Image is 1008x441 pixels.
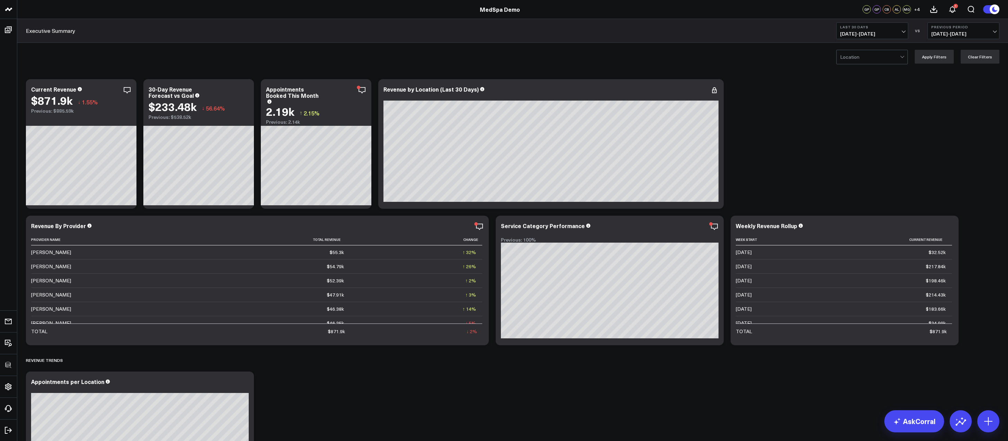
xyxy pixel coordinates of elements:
div: 1 [953,4,958,8]
div: $54.79k [327,263,344,270]
div: $217.84k [926,263,946,270]
div: $871.9k [328,328,345,335]
div: Previous: 100% [501,237,719,243]
b: Last 30 Days [840,25,904,29]
div: $32.52k [929,249,946,256]
a: MedSpa Demo [480,6,520,13]
div: VS [912,29,924,33]
div: CB [883,5,891,13]
div: Appointments per Location [31,378,104,385]
th: Week Start [736,234,805,245]
div: $233.48k [149,100,197,113]
div: ↓ 5% [465,320,476,327]
div: ↓ 2% [466,328,477,335]
div: ↑ 14% [463,306,476,312]
div: $52.39k [327,277,344,284]
button: Previous Period[DATE]-[DATE] [928,22,999,39]
span: [DATE] - [DATE] [931,31,996,37]
div: $24.99k [929,320,946,327]
div: $871.9k [31,94,73,106]
th: Provider Name [31,234,100,245]
div: AL [893,5,901,13]
button: Clear Filters [961,50,999,64]
div: Weekly Revenue Rollup [736,222,797,229]
div: [DATE] [736,263,752,270]
a: AskCorral [884,410,944,432]
button: Apply Filters [915,50,954,64]
div: Revenue By Provider [31,222,86,229]
div: $55.3k [330,249,344,256]
b: Previous Period [931,25,996,29]
div: [PERSON_NAME] [31,277,71,284]
div: $214.43k [926,291,946,298]
div: ↑ 2% [465,277,476,284]
div: REVENUE TRENDS [26,352,63,368]
div: ↑ 26% [463,263,476,270]
div: $46.38k [327,306,344,312]
div: TOTAL [736,328,752,335]
span: [DATE] - [DATE] [840,31,904,37]
div: Current Revenue [31,85,76,93]
div: 2.19k [266,105,294,118]
div: $871.9k [930,328,947,335]
div: Service Category Performance [501,222,585,229]
div: GP [873,5,881,13]
div: $47.91k [327,291,344,298]
div: TOTAL [31,328,47,335]
span: 56.64% [206,104,225,112]
div: [DATE] [736,291,752,298]
th: Total Revenue [100,234,350,245]
div: ↑ 3% [465,291,476,298]
span: ↓ [202,104,205,113]
div: [DATE] [736,320,752,327]
div: $46.25k [327,320,344,327]
button: Last 30 Days[DATE]-[DATE] [836,22,908,39]
div: 30-Day Revenue Forecast vs Goal [149,85,194,99]
div: Previous: $885.59k [31,108,131,114]
div: GP [863,5,871,13]
span: + 4 [914,7,920,12]
div: MG [903,5,911,13]
div: [PERSON_NAME] [31,249,71,256]
div: [PERSON_NAME] [31,320,71,327]
div: [PERSON_NAME] [31,263,71,270]
span: ↑ [299,109,302,118]
th: Change [350,234,482,245]
div: [PERSON_NAME] [31,306,71,312]
div: $198.46k [926,277,946,284]
div: [DATE] [736,249,752,256]
div: [PERSON_NAME] [31,291,71,298]
button: +4 [913,5,921,13]
span: 2.15% [304,109,320,117]
div: Appointments Booked This Month [266,85,318,99]
div: [DATE] [736,306,752,312]
span: ↓ [78,97,80,106]
div: ↑ 32% [463,249,476,256]
div: Previous: 2.14k [266,119,366,125]
th: Current Revenue [805,234,952,245]
span: 1.55% [82,98,98,106]
div: Previous: $538.52k [149,114,249,120]
div: Revenue by Location (Last 30 Days) [383,85,479,93]
div: $183.66k [926,306,946,312]
div: [DATE] [736,277,752,284]
a: Executive Summary [26,27,75,35]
